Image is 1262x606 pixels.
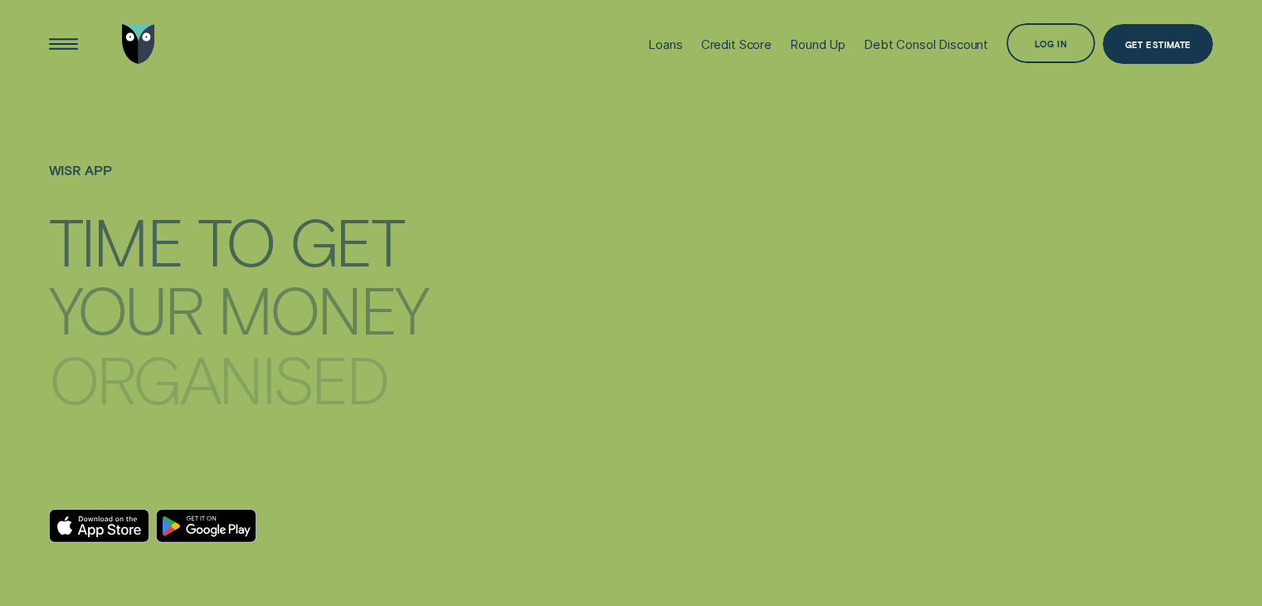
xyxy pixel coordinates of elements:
div: TO [197,209,275,271]
div: Credit Score [701,37,772,52]
div: ORGANISED [49,347,388,408]
h4: TIME TO GET YOUR MONEY ORGANISED [49,198,432,384]
div: GET [290,209,402,271]
div: Debt Consol Discount [864,37,988,52]
div: TIME [49,209,183,271]
a: Get Estimate [1103,24,1213,64]
div: MONEY [217,277,427,339]
button: Open Menu [43,24,83,64]
button: Log in [1006,23,1095,63]
a: Download on the App Store [49,509,149,543]
a: Android App on Google Play [156,509,256,543]
div: Round Up [790,37,845,52]
div: YOUR [49,277,202,339]
h1: WISR APP [49,163,432,203]
div: Loans [648,37,682,52]
img: Wisr [122,24,155,64]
